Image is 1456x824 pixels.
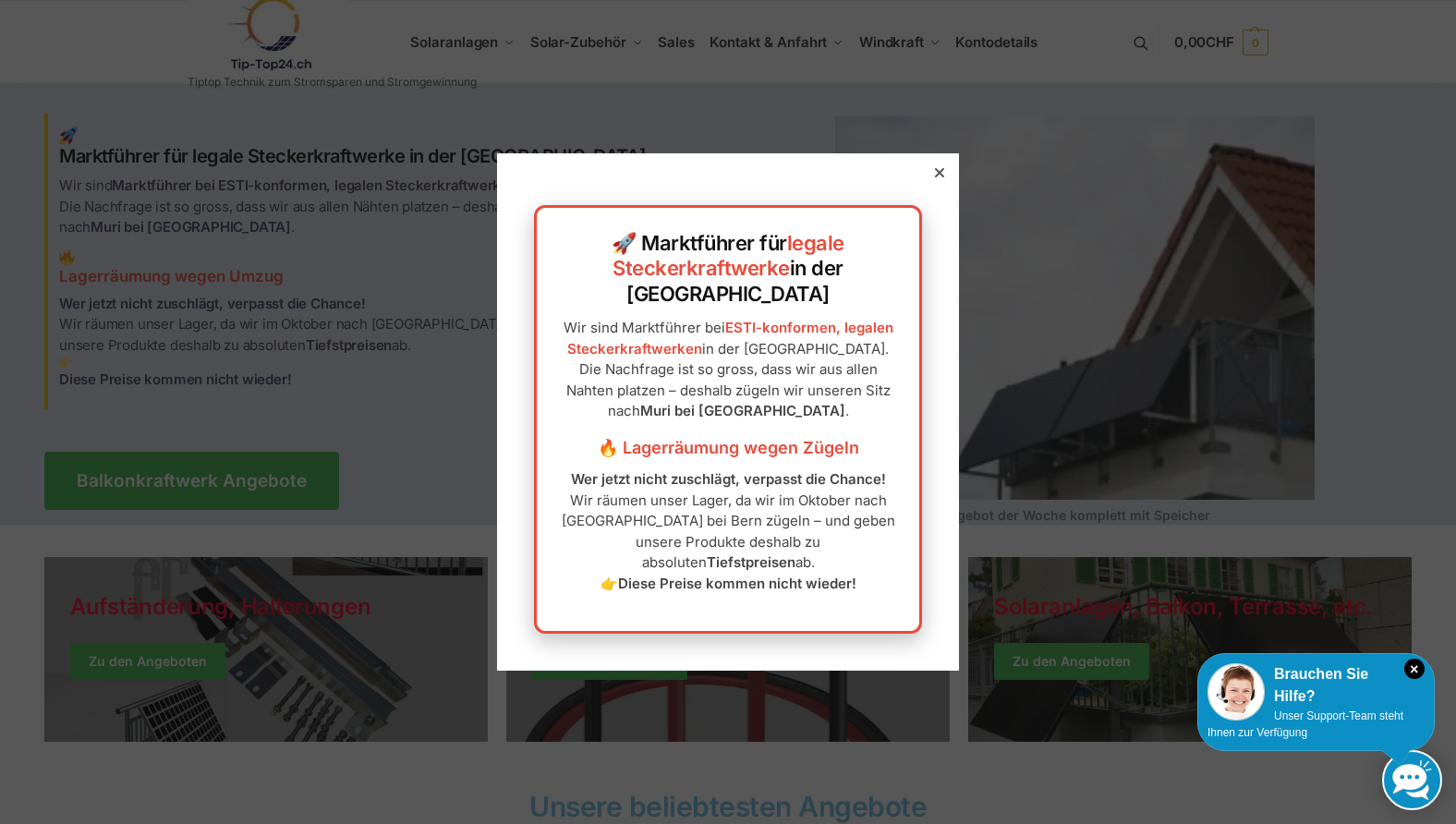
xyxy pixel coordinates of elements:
[555,469,901,594] p: Wir räumen unser Lager, da wir im Oktober nach [GEOGRAPHIC_DATA] bei Bern zügeln – und geben unse...
[618,575,856,592] strong: Diese Preise kommen nicht wieder!
[567,319,893,357] a: ESTI-konformen, legalen Steckerkraftwerken
[707,553,795,571] strong: Tiefstpreisen
[1404,659,1425,679] i: Schließen
[555,318,901,422] p: Wir sind Marktführer bei in der [GEOGRAPHIC_DATA]. Die Nachfrage ist so gross, dass wir aus allen...
[613,231,844,281] a: legale Steckerkraftwerke
[555,436,901,460] h3: 🔥 Lagerräumung wegen Zügeln
[571,470,886,488] strong: Wer jetzt nicht zuschlägt, verpasst die Chance!
[1207,663,1265,721] img: Customer service
[1207,709,1403,739] span: Unser Support-Team steht Ihnen zur Verfügung
[640,402,845,419] strong: Muri bei [GEOGRAPHIC_DATA]
[1207,663,1425,708] div: Brauchen Sie Hilfe?
[555,231,901,308] h2: 🚀 Marktführer für in der [GEOGRAPHIC_DATA]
